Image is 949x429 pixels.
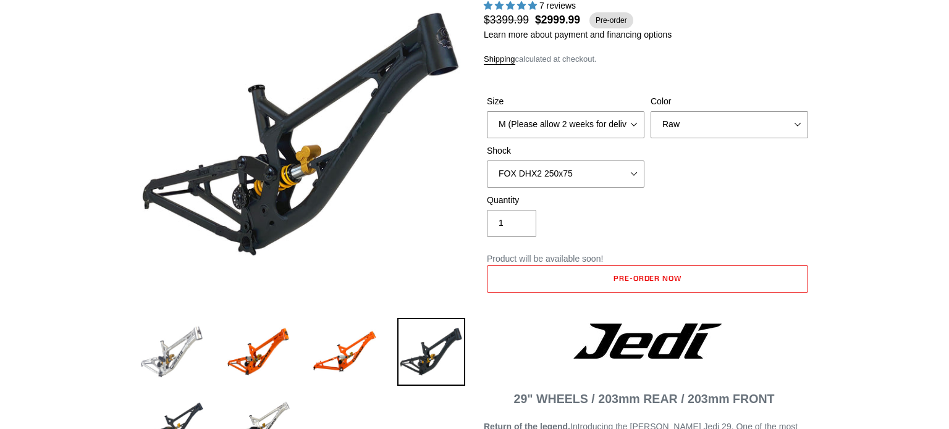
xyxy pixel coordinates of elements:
a: Learn more about payment and financing options [484,30,672,40]
span: 29" WHEELS / 203mm REAR / 203mm FRONT [514,392,775,406]
span: Pre-order now [614,273,681,283]
span: 7 reviews [539,1,576,10]
label: Color [651,95,808,108]
label: Size [487,95,644,108]
img: Load image into Gallery viewer, JEDI 29 - Frameset [397,318,465,386]
span: 5.00 stars [484,1,539,10]
span: $3399.99 [484,12,535,28]
span: $2999.99 [535,12,580,28]
img: Load image into Gallery viewer, JEDI 29 - Frameset [138,318,206,386]
a: Shipping [484,54,515,65]
div: calculated at checkout. [484,53,811,65]
button: Add to cart [487,265,808,293]
label: Quantity [487,194,644,207]
img: Load image into Gallery viewer, JEDI 29 - Frameset [224,318,292,386]
span: Pre-order [589,12,633,28]
img: Load image into Gallery viewer, JEDI 29 - Frameset [311,318,379,386]
label: Shock [487,144,644,157]
p: Product will be available soon! [487,252,808,265]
